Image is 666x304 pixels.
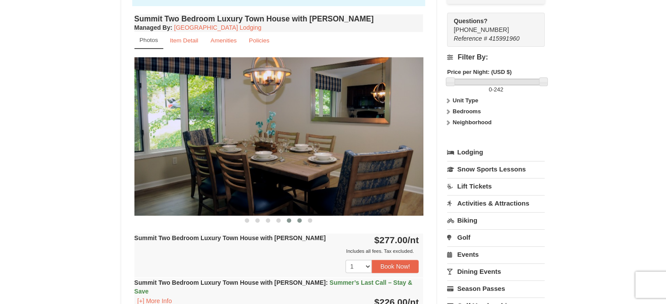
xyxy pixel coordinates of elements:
[249,37,269,44] small: Policies
[447,212,545,228] a: Biking
[447,161,545,177] a: Snow Sports Lessons
[447,195,545,211] a: Activities & Attractions
[174,24,261,31] a: [GEOGRAPHIC_DATA] Lodging
[326,279,328,286] span: :
[134,24,170,31] span: Managed By
[453,108,481,115] strong: Bedrooms
[447,53,545,61] h4: Filter By:
[447,69,511,75] strong: Price per Night: (USD $)
[447,144,545,160] a: Lodging
[374,235,419,245] strong: $277.00
[134,32,163,49] a: Photos
[134,247,419,255] div: Includes all fees. Tax excluded.
[134,14,423,23] h4: Summit Two Bedroom Luxury Town House with [PERSON_NAME]
[454,17,487,24] strong: Questions?
[134,234,326,241] strong: Summit Two Bedroom Luxury Town House with [PERSON_NAME]
[408,235,419,245] span: /nt
[494,86,504,93] span: 242
[454,35,487,42] span: Reference #
[447,280,545,297] a: Season Passes
[453,119,492,126] strong: Neighborhood
[243,32,275,49] a: Policies
[205,32,243,49] a: Amenities
[140,37,158,43] small: Photos
[489,35,519,42] span: 415991960
[453,97,478,104] strong: Unit Type
[447,85,545,94] label: -
[447,246,545,262] a: Events
[447,263,545,280] a: Dining Events
[134,279,412,295] strong: Summit Two Bedroom Luxury Town House with [PERSON_NAME]
[211,37,237,44] small: Amenities
[164,32,204,49] a: Item Detail
[489,86,492,93] span: 0
[447,178,545,194] a: Lift Tickets
[454,17,529,33] span: [PHONE_NUMBER]
[447,229,545,245] a: Golf
[170,37,198,44] small: Item Detail
[134,57,423,215] img: 18876286-206-01cdcc69.png
[372,260,419,273] button: Book Now!
[134,24,173,31] strong: :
